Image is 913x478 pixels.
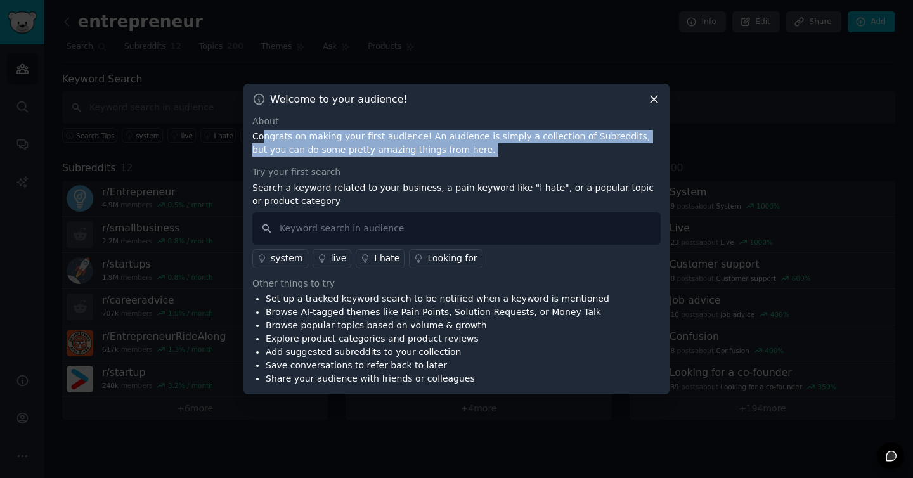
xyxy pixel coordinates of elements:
[313,249,352,268] a: live
[356,249,405,268] a: I hate
[252,181,661,208] p: Search a keyword related to your business, a pain keyword like "I hate", or a popular topic or pr...
[252,277,661,290] div: Other things to try
[266,359,609,372] li: Save conversations to refer back to later
[271,252,303,265] div: system
[266,372,609,385] li: Share your audience with friends or colleagues
[252,212,661,245] input: Keyword search in audience
[427,252,477,265] div: Looking for
[266,332,609,346] li: Explore product categories and product reviews
[270,93,408,106] h3: Welcome to your audience!
[252,130,661,157] p: Congrats on making your first audience! An audience is simply a collection of Subreddits, but you...
[252,249,308,268] a: system
[409,249,482,268] a: Looking for
[266,346,609,359] li: Add suggested subreddits to your collection
[266,292,609,306] li: Set up a tracked keyword search to be notified when a keyword is mentioned
[252,165,661,179] div: Try your first search
[374,252,399,265] div: I hate
[266,319,609,332] li: Browse popular topics based on volume & growth
[252,115,661,128] div: About
[266,306,609,319] li: Browse AI-tagged themes like Pain Points, Solution Requests, or Money Talk
[331,252,347,265] div: live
